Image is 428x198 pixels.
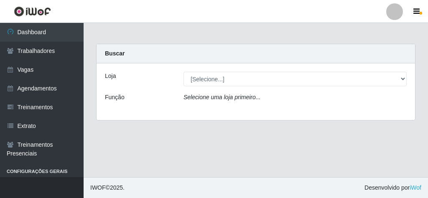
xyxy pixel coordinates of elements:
span: IWOF [90,184,106,191]
img: CoreUI Logo [14,6,51,17]
label: Função [105,93,125,102]
span: Desenvolvido por [364,183,421,192]
label: Loja [105,72,116,80]
strong: Buscar [105,50,125,57]
i: Selecione uma loja primeiro... [183,94,260,100]
span: © 2025 . [90,183,125,192]
a: iWof [410,184,421,191]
